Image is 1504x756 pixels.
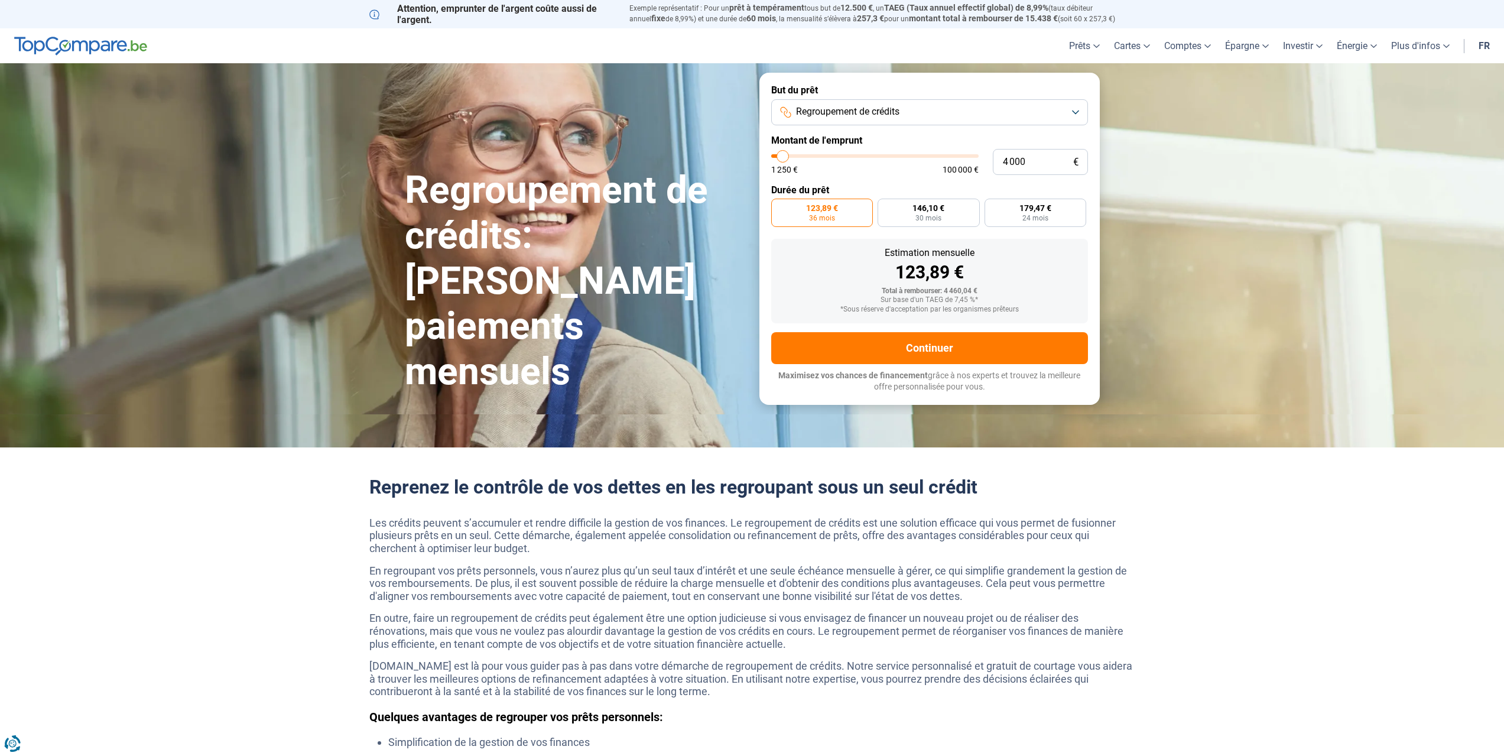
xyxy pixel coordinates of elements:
[771,135,1088,146] label: Montant de l'emprunt
[651,14,665,23] span: fixe
[1062,28,1107,63] a: Prêts
[915,215,941,222] span: 30 mois
[771,99,1088,125] button: Regroupement de crédits
[369,476,1135,498] h2: Reprenez le contrôle de vos dettes en les regroupant sous un seul crédit
[369,660,1135,698] p: [DOMAIN_NAME] est là pour vous guider pas à pas dans votre démarche de regroupement de crédits. N...
[943,166,979,174] span: 100 000 €
[771,332,1088,364] button: Continuer
[1218,28,1276,63] a: Épargne
[778,371,928,380] span: Maximisez vos chances de financement
[14,37,147,56] img: TopCompare
[781,296,1079,304] div: Sur base d'un TAEG de 7,45 %*
[369,517,1135,555] p: Les crédits peuvent s’accumuler et rendre difficile la gestion de vos finances. Le regroupement d...
[369,564,1135,603] p: En regroupant vos prêts personnels, vous n’aurez plus qu’un seul taux d’intérêt et une seule éché...
[1022,215,1048,222] span: 24 mois
[1157,28,1218,63] a: Comptes
[771,184,1088,196] label: Durée du prêt
[1107,28,1157,63] a: Cartes
[1384,28,1457,63] a: Plus d'infos
[746,14,776,23] span: 60 mois
[884,3,1048,12] span: TAEG (Taux annuel effectif global) de 8,99%
[909,14,1058,23] span: montant total à rembourser de 15.438 €
[796,105,899,118] span: Regroupement de crédits
[771,85,1088,96] label: But du prêt
[781,287,1079,296] div: Total à rembourser: 4 460,04 €
[405,168,745,395] h1: Regroupement de crédits: [PERSON_NAME] paiements mensuels
[806,204,838,212] span: 123,89 €
[1276,28,1330,63] a: Investir
[369,612,1135,650] p: En outre, faire un regroupement de crédits peut également être une option judicieuse si vous envi...
[781,306,1079,314] div: *Sous réserve d'acceptation par les organismes prêteurs
[388,736,1135,749] li: Simplification de la gestion de vos finances
[1019,204,1051,212] span: 179,47 €
[781,248,1079,258] div: Estimation mensuelle
[629,3,1135,24] p: Exemple représentatif : Pour un tous but de , un (taux débiteur annuel de 8,99%) et une durée de ...
[840,3,873,12] span: 12.500 €
[1330,28,1384,63] a: Énergie
[369,710,1135,724] h3: Quelques avantages de regrouper vos prêts personnels:
[369,3,615,25] p: Attention, emprunter de l'argent coûte aussi de l'argent.
[771,370,1088,393] p: grâce à nos experts et trouvez la meilleure offre personnalisée pour vous.
[809,215,835,222] span: 36 mois
[1471,28,1497,63] a: fr
[781,264,1079,281] div: 123,89 €
[729,3,804,12] span: prêt à tempérament
[1073,157,1079,167] span: €
[857,14,884,23] span: 257,3 €
[771,166,798,174] span: 1 250 €
[912,204,944,212] span: 146,10 €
